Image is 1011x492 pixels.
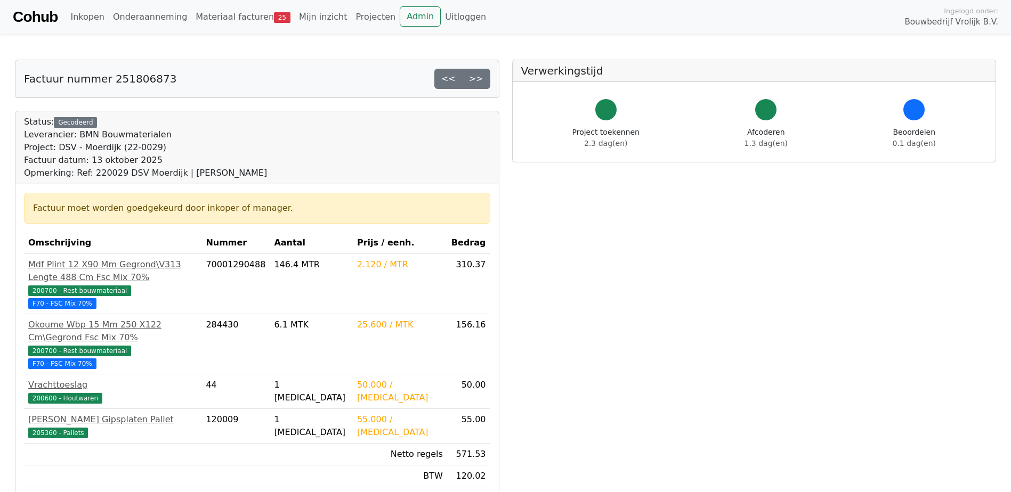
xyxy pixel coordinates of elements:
th: Nummer [201,232,270,254]
div: 1 [MEDICAL_DATA] [274,413,349,439]
td: 156.16 [447,314,490,374]
div: 50.000 / [MEDICAL_DATA] [357,379,443,404]
span: 2.3 dag(en) [584,139,627,147]
div: Factuur moet worden goedgekeurd door inkoper of manager. [33,202,481,215]
a: Admin [400,6,441,27]
a: >> [462,69,490,89]
span: 200700 - Rest bouwmateriaal [28,346,131,356]
td: 310.37 [447,254,490,314]
th: Bedrag [447,232,490,254]
a: Inkopen [66,6,108,28]
td: 55.00 [447,409,490,444]
th: Aantal [270,232,353,254]
span: F70 - FSC Mix 70% [28,358,96,369]
div: Project: DSV - Moerdijk (22-0029) [24,141,267,154]
div: Opmerking: Ref: 220029 DSV Moerdijk | [PERSON_NAME] [24,167,267,179]
td: 284430 [201,314,270,374]
span: 200700 - Rest bouwmateriaal [28,285,131,296]
td: 50.00 [447,374,490,409]
a: Cohub [13,4,58,30]
h5: Factuur nummer 251806873 [24,72,176,85]
div: Vrachttoeslag [28,379,197,391]
a: << [434,69,463,89]
div: Mdf Plint 12 X90 Mm Gegrond\V313 Lengte 488 Cm Fsc Mix 70% [28,258,197,284]
span: 205360 - Pallets [28,428,88,438]
span: F70 - FSC Mix 70% [28,298,96,309]
a: Mijn inzicht [295,6,352,28]
td: 120009 [201,409,270,444]
div: Beoordelen [893,127,936,149]
div: 6.1 MTK [274,318,349,331]
a: Vrachttoeslag200600 - Houtwaren [28,379,197,404]
div: 25.600 / MTK [357,318,443,331]
h5: Verwerkingstijd [521,64,988,77]
div: Status: [24,116,267,179]
div: Afcoderen [745,127,788,149]
div: 1 [MEDICAL_DATA] [274,379,349,404]
a: Projecten [351,6,400,28]
span: 25 [274,12,290,23]
div: 55.000 / [MEDICAL_DATA] [357,413,443,439]
td: 70001290488 [201,254,270,314]
a: Materiaal facturen25 [191,6,295,28]
a: [PERSON_NAME] Gipsplaten Pallet205360 - Pallets [28,413,197,439]
td: BTW [353,465,447,487]
td: Netto regels [353,444,447,465]
td: 44 [201,374,270,409]
span: 0.1 dag(en) [893,139,936,147]
a: Onderaanneming [109,6,191,28]
div: Leverancier: BMN Bouwmaterialen [24,128,267,141]
a: Okoume Wbp 15 Mm 250 X122 Cm\Gegrond Fsc Mix 70%200700 - Rest bouwmateriaal F70 - FSC Mix 70% [28,318,197,370]
a: Mdf Plint 12 X90 Mm Gegrond\V313 Lengte 488 Cm Fsc Mix 70%200700 - Rest bouwmateriaal F70 - FSC M... [28,258,197,309]
div: Project toekennen [572,127,640,149]
a: Uitloggen [441,6,490,28]
th: Omschrijving [24,232,201,254]
span: Ingelogd onder: [944,6,998,16]
th: Prijs / eenh. [353,232,447,254]
span: Bouwbedrijf Vrolijk B.V. [904,16,998,28]
div: Okoume Wbp 15 Mm 250 X122 Cm\Gegrond Fsc Mix 70% [28,318,197,344]
div: [PERSON_NAME] Gipsplaten Pallet [28,413,197,426]
td: 120.02 [447,465,490,487]
span: 1.3 dag(en) [745,139,788,147]
div: 2.120 / MTR [357,258,443,271]
span: 200600 - Houtwaren [28,393,102,404]
div: Gecodeerd [54,117,97,128]
div: Factuur datum: 13 oktober 2025 [24,154,267,167]
div: 146.4 MTR [274,258,349,271]
td: 571.53 [447,444,490,465]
